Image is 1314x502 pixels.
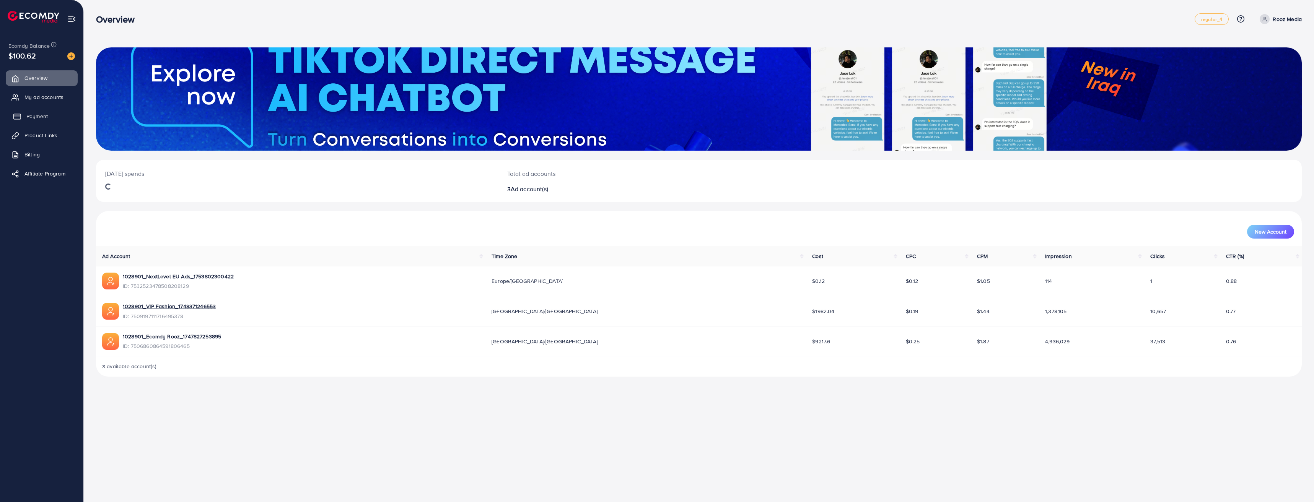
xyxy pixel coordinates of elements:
[102,273,119,289] img: ic-ads-acc.e4c84228.svg
[1201,17,1222,22] span: regular_4
[6,166,78,181] a: Affiliate Program
[1257,14,1302,24] a: Rooz Media
[123,302,216,310] a: 1028901_VIP Fashion_1748371246553
[123,312,216,320] span: ID: 7509197111716495378
[1045,307,1067,315] span: 1,378,105
[102,333,119,350] img: ic-ads-acc.e4c84228.svg
[1150,252,1165,260] span: Clicks
[511,185,548,193] span: Ad account(s)
[492,307,598,315] span: [GEOGRAPHIC_DATA]/[GEOGRAPHIC_DATA]
[24,74,47,82] span: Overview
[1150,307,1166,315] span: 10,657
[24,151,40,158] span: Billing
[507,169,790,178] p: Total ad accounts
[6,70,78,86] a: Overview
[977,277,990,285] span: $1.05
[906,252,916,260] span: CPC
[96,14,141,25] h3: Overview
[24,93,64,101] span: My ad accounts
[102,362,157,370] span: 3 available account(s)
[1150,277,1152,285] span: 1
[492,277,563,285] span: Europe/[GEOGRAPHIC_DATA]
[6,109,78,124] a: Payment
[8,50,36,61] span: $100.62
[812,252,823,260] span: Cost
[6,147,78,162] a: Billing
[123,333,221,340] a: 1028901_Ecomdy Rooz_1747827253895
[102,252,130,260] span: Ad Account
[1273,15,1302,24] p: Rooz Media
[105,169,489,178] p: [DATE] spends
[812,307,834,315] span: $1982.04
[1255,229,1286,234] span: New Account
[977,307,990,315] span: $1.44
[1226,338,1236,345] span: 0.76
[977,252,988,260] span: CPM
[906,338,920,345] span: $0.25
[6,89,78,105] a: My ad accounts
[1247,225,1294,239] button: New Account
[1045,277,1052,285] span: 114
[102,303,119,320] img: ic-ads-acc.e4c84228.svg
[906,307,918,315] span: $0.19
[67,52,75,60] img: image
[492,252,517,260] span: Time Zone
[1045,252,1072,260] span: Impression
[492,338,598,345] span: [GEOGRAPHIC_DATA]/[GEOGRAPHIC_DATA]
[24,132,57,139] span: Product Links
[812,338,830,345] span: $9217.6
[1226,252,1244,260] span: CTR (%)
[1226,307,1236,315] span: 0.77
[977,338,989,345] span: $1.87
[1045,338,1070,345] span: 4,936,029
[906,277,918,285] span: $0.12
[123,273,234,280] a: 1028901_NextLevel EU Ads_1753802300422
[8,11,59,23] img: logo
[1195,13,1229,25] a: regular_4
[6,128,78,143] a: Product Links
[123,342,221,350] span: ID: 7506860864591806465
[1150,338,1165,345] span: 37,513
[507,185,790,193] h2: 3
[1281,468,1308,496] iframe: Chat
[67,15,76,23] img: menu
[812,277,825,285] span: $0.12
[123,282,234,290] span: ID: 7532523478508208129
[1226,277,1237,285] span: 0.88
[8,42,50,50] span: Ecomdy Balance
[26,112,48,120] span: Payment
[24,170,65,177] span: Affiliate Program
